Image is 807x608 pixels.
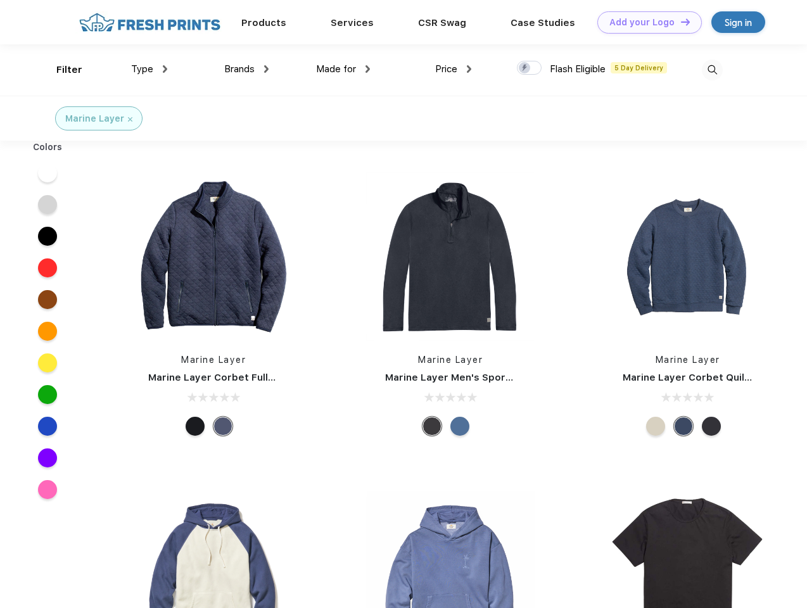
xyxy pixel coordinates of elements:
a: Sign in [711,11,765,33]
img: dropdown.png [163,65,167,73]
span: Price [435,63,457,75]
img: DT [681,18,690,25]
span: 5 Day Delivery [611,62,667,73]
a: Marine Layer [181,355,246,365]
div: Deep Denim [450,417,469,436]
img: func=resize&h=266 [604,172,772,341]
a: Products [241,17,286,28]
img: desktop_search.svg [702,60,723,80]
a: CSR Swag [418,17,466,28]
div: Navy [213,417,232,436]
div: Charcoal [702,417,721,436]
div: Filter [56,63,82,77]
a: Marine Layer Men's Sport Quarter Zip [385,372,569,383]
span: Brands [224,63,255,75]
span: Made for [316,63,356,75]
img: dropdown.png [365,65,370,73]
div: Charcoal [423,417,442,436]
div: Add your Logo [609,17,675,28]
img: func=resize&h=266 [366,172,535,341]
div: Colors [23,141,72,154]
a: Marine Layer [418,355,483,365]
img: filter_cancel.svg [128,117,132,122]
img: dropdown.png [467,65,471,73]
a: Marine Layer [656,355,720,365]
div: Marine Layer [65,112,124,125]
a: Services [331,17,374,28]
span: Type [131,63,153,75]
div: Oat Heather [646,417,665,436]
img: fo%20logo%202.webp [75,11,224,34]
div: Black [186,417,205,436]
a: Marine Layer Corbet Full-Zip Jacket [148,372,324,383]
div: Navy Heather [674,417,693,436]
img: func=resize&h=266 [129,172,298,341]
span: Flash Eligible [550,63,606,75]
img: dropdown.png [264,65,269,73]
div: Sign in [725,15,752,30]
